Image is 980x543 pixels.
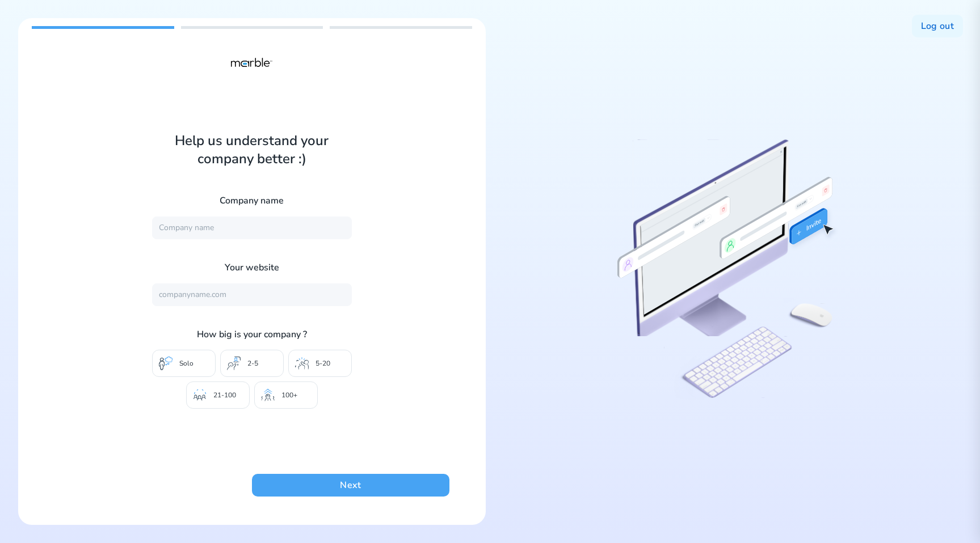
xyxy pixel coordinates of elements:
[152,217,352,239] input: Company name
[152,195,352,207] p: Company name
[912,15,963,37] button: Log out
[316,359,330,368] p: 5-20
[247,359,258,368] p: 2-5
[152,131,352,168] h1: Help us understand your company better :)
[152,329,352,341] p: How big is your company ?
[252,474,449,497] button: Next
[213,391,236,400] p: 21-100
[152,262,352,274] p: Your website
[152,283,352,306] input: companyname.com
[281,391,297,400] p: 100+
[179,359,194,368] p: Solo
